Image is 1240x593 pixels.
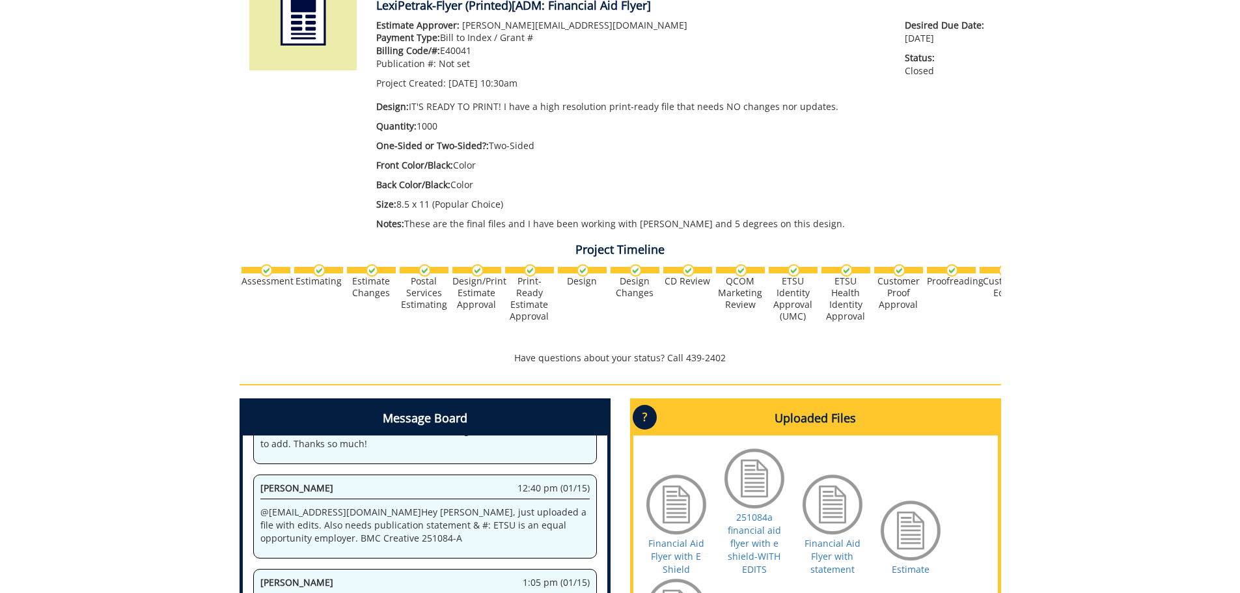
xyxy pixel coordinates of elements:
p: E40041 [376,44,886,57]
div: ETSU Health Identity Approval [821,275,870,322]
p: Have questions about your status? Call 439-2402 [240,352,1001,365]
p: 1000 [376,120,886,133]
span: Billing Code/#: [376,44,440,57]
img: checkmark [840,264,853,277]
span: One-Sided or Two-Sided?: [376,139,489,152]
img: checkmark [735,264,747,277]
span: Estimate Approver: [376,19,460,31]
span: Back Color/Black: [376,178,450,191]
img: checkmark [313,264,325,277]
span: Status: [905,51,991,64]
span: Desired Due Date: [905,19,991,32]
img: checkmark [682,264,695,277]
p: @ [EMAIL_ADDRESS][DOMAIN_NAME] Yes, I will get that in [DATE] for them to add. Thanks so much! [260,424,590,450]
img: checkmark [524,264,536,277]
h4: Message Board [243,402,607,435]
span: [PERSON_NAME] [260,576,333,588]
h4: Project Timeline [240,243,1001,256]
div: QCOM Marketing Review [716,275,765,310]
img: checkmark [419,264,431,277]
span: 1:05 pm (01/15) [523,576,590,589]
span: Project Created: [376,77,446,89]
span: Not set [439,57,470,70]
a: 251084a financial aid flyer with e shield-WITH EDITS [728,511,781,575]
div: Assessment [241,275,290,287]
div: Customer Edits [980,275,1028,299]
div: Proofreading [927,275,976,287]
span: [PERSON_NAME] [260,482,333,494]
p: These are the final files and I have been working with [PERSON_NAME] and 5 degrees on this design. [376,217,886,230]
span: Quantity: [376,120,417,132]
img: checkmark [260,264,273,277]
div: CD Review [663,275,712,287]
p: [PERSON_NAME][EMAIL_ADDRESS][DOMAIN_NAME] [376,19,886,32]
img: checkmark [471,264,484,277]
img: checkmark [788,264,800,277]
h4: Uploaded Files [633,402,998,435]
div: Design Changes [611,275,659,299]
div: Design [558,275,607,287]
a: Estimate [892,563,930,575]
div: Estimate Changes [347,275,396,299]
img: checkmark [893,264,905,277]
p: Color [376,178,886,191]
img: checkmark [577,264,589,277]
a: Financial Aid Flyer with E Shield [648,537,704,575]
p: IT'S READY TO PRINT! I have a high resolution print-ready file that needs NO changes nor updates. [376,100,886,113]
img: checkmark [999,264,1011,277]
div: Print-Ready Estimate Approval [505,275,554,322]
div: Estimating [294,275,343,287]
p: [DATE] [905,19,991,45]
img: checkmark [629,264,642,277]
div: Design/Print Estimate Approval [452,275,501,310]
span: Payment Type: [376,31,440,44]
img: checkmark [366,264,378,277]
span: Publication #: [376,57,436,70]
span: 12:40 pm (01/15) [517,482,590,495]
div: Customer Proof Approval [874,275,923,310]
span: Size: [376,198,396,210]
div: ETSU Identity Approval (UMC) [769,275,818,322]
span: Notes: [376,217,404,230]
img: checkmark [946,264,958,277]
a: Financial Aid Flyer with statement [805,537,861,575]
p: Bill to Index / Grant # [376,31,886,44]
p: Color [376,159,886,172]
p: Closed [905,51,991,77]
p: Two-Sided [376,139,886,152]
p: @ [EMAIL_ADDRESS][DOMAIN_NAME] Hey [PERSON_NAME], just uploaded a file with edits. Also needs pub... [260,506,590,545]
div: Postal Services Estimating [400,275,448,310]
span: Front Color/Black: [376,159,453,171]
p: ? [633,405,657,430]
span: [DATE] 10:30am [448,77,517,89]
span: Design: [376,100,409,113]
p: 8.5 x 11 (Popular Choice) [376,198,886,211]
